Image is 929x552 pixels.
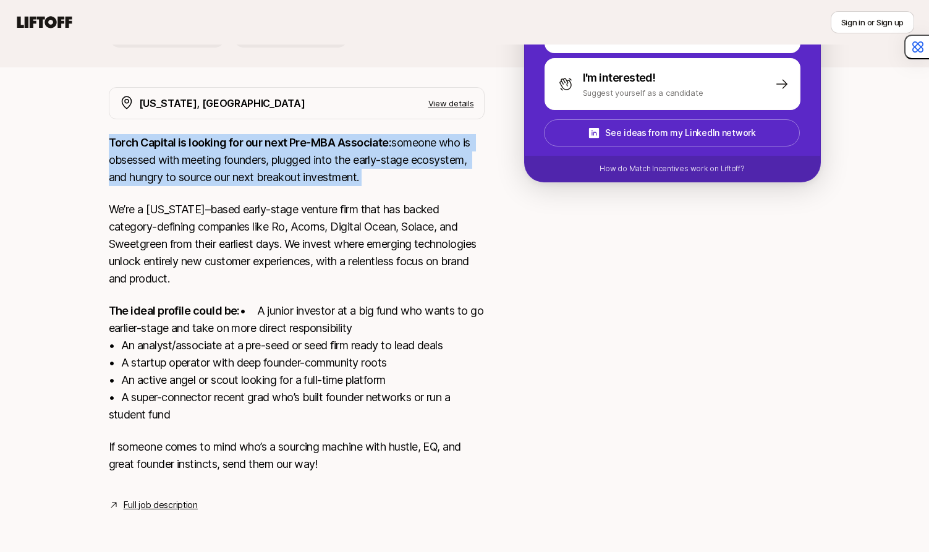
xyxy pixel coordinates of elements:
p: Suggest yourself as a candidate [583,87,703,99]
p: someone who is obsessed with meeting founders, plugged into the early-stage ecosystem, and hungry... [109,134,485,186]
p: If someone comes to mind who’s a sourcing machine with hustle, EQ, and great founder instincts, s... [109,438,485,473]
p: See ideas from my LinkedIn network [605,125,755,140]
p: We’re a [US_STATE]–based early-stage venture firm that has backed category-defining companies lik... [109,201,485,287]
a: Full job description [124,498,198,512]
button: Sign in or Sign up [831,11,914,33]
p: I'm interested! [583,69,656,87]
p: • A junior investor at a big fund who wants to go earlier-stage and take on more direct responsib... [109,302,485,423]
p: How do Match Incentives work on Liftoff? [600,163,744,174]
strong: The ideal profile could be: [109,304,240,317]
p: View details [428,97,474,109]
button: See ideas from my LinkedIn network [544,119,800,146]
strong: Torch Capital is looking for our next Pre-MBA Associate: [109,136,392,149]
p: [US_STATE], [GEOGRAPHIC_DATA] [139,95,305,111]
